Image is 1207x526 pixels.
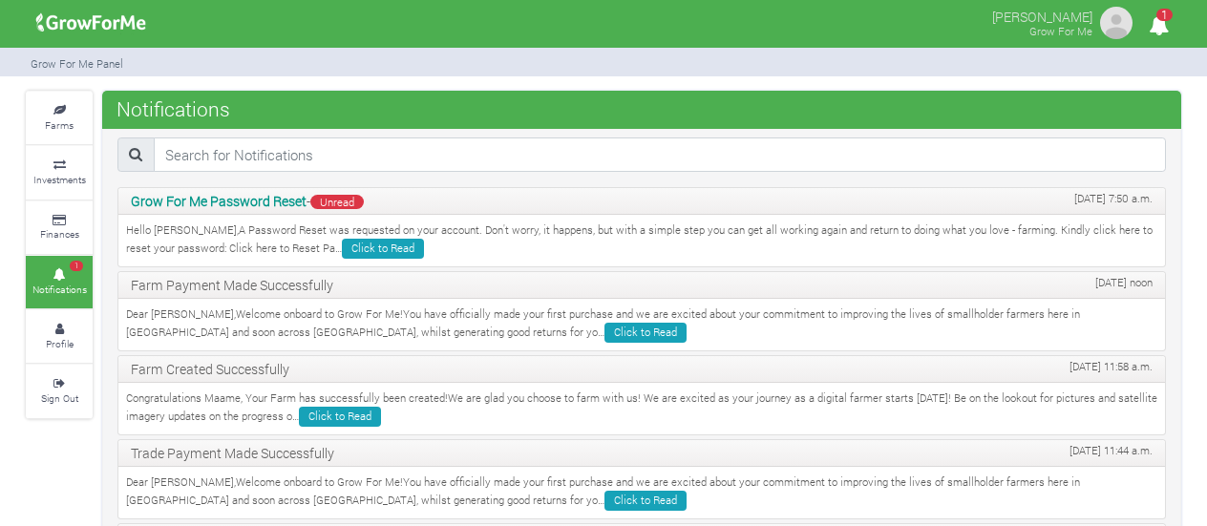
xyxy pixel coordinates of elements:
[31,56,123,71] small: Grow For Me Panel
[1156,9,1173,21] span: 1
[1097,4,1135,42] img: growforme image
[604,323,687,343] a: Click to Read
[26,92,93,144] a: Farms
[26,365,93,417] a: Sign Out
[992,4,1092,27] p: [PERSON_NAME]
[131,275,1153,295] p: Farm Payment Made Successfully
[30,4,153,42] img: growforme image
[126,390,1157,427] p: Congratulations Maame, Your Farm has successfully been created!We are glad you choose to farm wit...
[45,118,74,132] small: Farms
[342,239,424,259] a: Click to Read
[1140,4,1177,47] i: Notifications
[126,474,1157,511] p: Dear [PERSON_NAME],Welcome onboard to Grow For Me!You have officially made your first purchase an...
[131,192,307,210] b: Grow For Me Password Reset
[33,173,86,186] small: Investments
[1140,18,1177,36] a: 1
[299,407,381,427] a: Click to Read
[26,201,93,254] a: Finances
[41,391,78,405] small: Sign Out
[70,261,83,272] span: 1
[26,146,93,199] a: Investments
[1074,191,1153,207] span: [DATE] 7:50 a.m.
[46,337,74,350] small: Profile
[1069,359,1153,375] span: [DATE] 11:58 a.m.
[604,491,687,511] a: Click to Read
[310,195,364,209] span: Unread
[131,443,1153,463] p: Trade Payment Made Successfully
[1095,275,1153,291] span: [DATE] noon
[112,90,235,128] span: Notifications
[40,227,79,241] small: Finances
[26,310,93,363] a: Profile
[32,283,87,296] small: Notifications
[1069,443,1153,459] span: [DATE] 11:44 a.m.
[1029,24,1092,38] small: Grow For Me
[154,137,1166,172] input: Search for Notifications
[131,191,1153,211] p: -
[131,359,1153,379] p: Farm Created Successfully
[126,306,1157,343] p: Dear [PERSON_NAME],Welcome onboard to Grow For Me!You have officially made your first purchase an...
[126,222,1157,259] p: Hello [PERSON_NAME],A Password Reset was requested on your account. Don't worry, it happens, but ...
[26,256,93,308] a: 1 Notifications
